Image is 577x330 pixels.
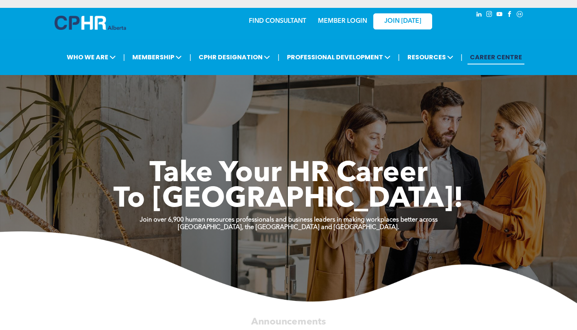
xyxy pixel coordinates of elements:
[64,50,118,64] span: WHO WE ARE
[398,49,400,65] li: |
[130,50,184,64] span: MEMBERSHIP
[373,13,432,29] a: JOIN [DATE]
[485,10,493,20] a: instagram
[405,50,456,64] span: RESOURCES
[384,18,421,25] span: JOIN [DATE]
[189,49,191,65] li: |
[55,16,126,30] img: A blue and white logo for cp alberta
[196,50,272,64] span: CPHR DESIGNATION
[249,18,306,24] a: FIND CONSULTANT
[251,317,326,326] span: Announcements
[140,217,438,223] strong: Join over 6,900 human resources professionals and business leaders in making workplaces better ac...
[505,10,514,20] a: facebook
[515,10,524,20] a: Social network
[113,185,464,214] span: To [GEOGRAPHIC_DATA]!
[467,50,524,64] a: CAREER CENTRE
[278,49,279,65] li: |
[475,10,483,20] a: linkedin
[461,49,463,65] li: |
[285,50,393,64] span: PROFESSIONAL DEVELOPMENT
[495,10,504,20] a: youtube
[178,224,399,231] strong: [GEOGRAPHIC_DATA], the [GEOGRAPHIC_DATA] and [GEOGRAPHIC_DATA].
[123,49,125,65] li: |
[318,18,367,24] a: MEMBER LOGIN
[150,160,428,188] span: Take Your HR Career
